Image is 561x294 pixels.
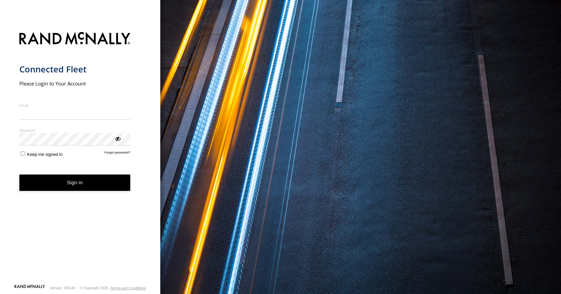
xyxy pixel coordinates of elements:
label: Email [19,103,131,108]
div: © Copyright 2025 - [79,286,146,290]
label: Password [19,128,131,133]
div: ViewPassword [114,135,121,142]
button: Sign in [19,175,131,191]
a: Visit our Website [14,285,45,291]
h2: Please Login to Your Account [19,80,131,87]
h1: Connected Fleet [19,64,131,75]
form: main [19,28,141,284]
input: Keep me signed in [21,152,25,156]
div: Version: 306.00 [50,286,75,290]
a: Terms and Conditions [111,286,146,290]
a: Forgot password? [105,151,131,157]
img: Rand McNally [19,31,131,48]
span: Keep me signed in [27,152,62,157]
